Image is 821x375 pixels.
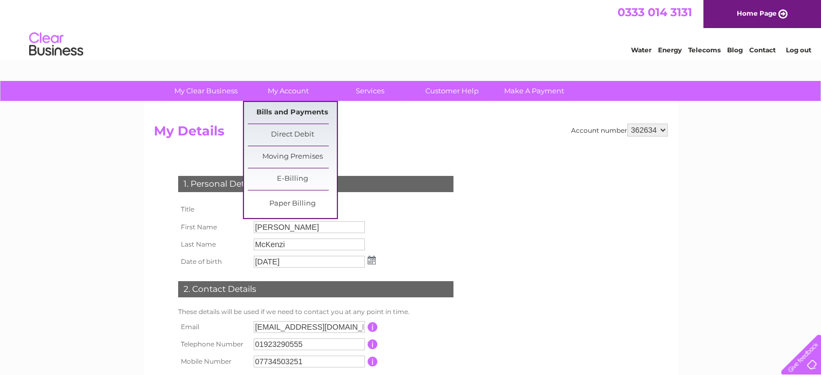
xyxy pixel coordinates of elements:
[368,339,378,349] input: Information
[248,146,337,168] a: Moving Premises
[175,236,251,253] th: Last Name
[248,168,337,190] a: E-Billing
[490,81,579,101] a: Make A Payment
[368,256,376,264] img: ...
[243,81,333,101] a: My Account
[248,102,337,124] a: Bills and Payments
[175,305,456,318] td: These details will be used if we need to contact you at any point in time.
[175,318,251,336] th: Email
[175,219,251,236] th: First Name
[175,253,251,270] th: Date of birth
[631,46,652,54] a: Water
[175,353,251,370] th: Mobile Number
[175,200,251,219] th: Title
[178,281,453,297] div: 2. Contact Details
[368,322,378,332] input: Information
[325,81,415,101] a: Services
[571,124,668,137] div: Account number
[178,176,453,192] div: 1. Personal Details
[154,124,668,144] h2: My Details
[618,5,692,19] a: 0333 014 3131
[408,81,497,101] a: Customer Help
[156,6,666,52] div: Clear Business is a trading name of Verastar Limited (registered in [GEOGRAPHIC_DATA] No. 3667643...
[658,46,682,54] a: Energy
[29,28,84,61] img: logo.png
[749,46,776,54] a: Contact
[248,124,337,146] a: Direct Debit
[161,81,250,101] a: My Clear Business
[727,46,743,54] a: Blog
[785,46,811,54] a: Log out
[688,46,721,54] a: Telecoms
[368,357,378,366] input: Information
[175,336,251,353] th: Telephone Number
[248,193,337,215] a: Paper Billing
